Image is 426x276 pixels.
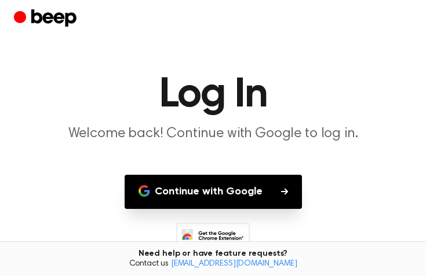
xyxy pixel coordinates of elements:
[14,8,79,30] a: Beep
[14,74,412,116] h1: Log In
[171,260,297,268] a: [EMAIL_ADDRESS][DOMAIN_NAME]
[125,175,302,209] button: Continue with Google
[14,125,412,142] p: Welcome back! Continue with Google to log in.
[7,259,419,270] span: Contact us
